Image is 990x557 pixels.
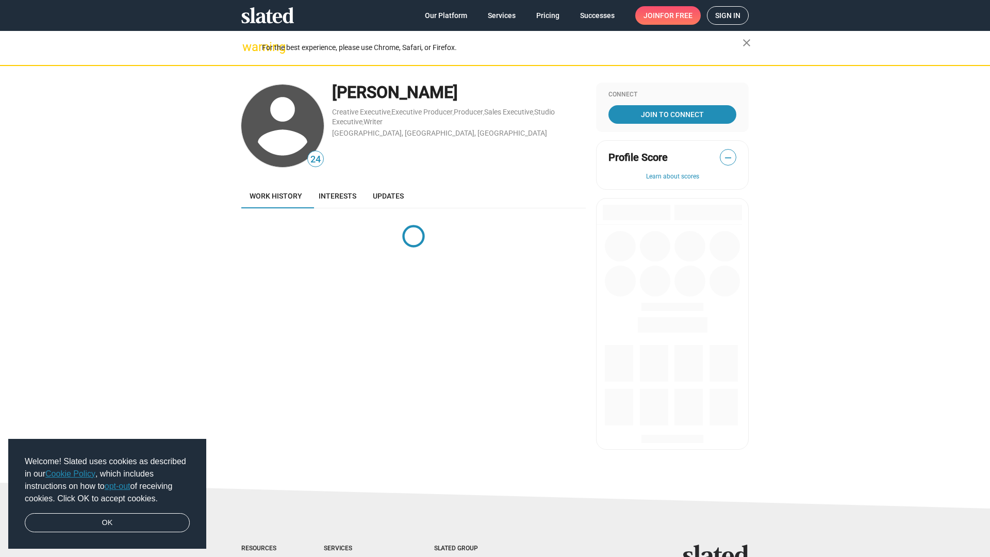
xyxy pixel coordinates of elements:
mat-icon: close [740,37,753,49]
a: dismiss cookie message [25,513,190,533]
span: Updates [373,192,404,200]
div: [PERSON_NAME] [332,81,586,104]
a: Interests [310,184,365,208]
span: Join To Connect [610,105,734,124]
div: Slated Group [434,545,504,553]
span: Welcome! Slated uses cookies as described in our , which includes instructions on how to of recei... [25,455,190,505]
span: Profile Score [608,151,668,165]
a: Producer [454,108,483,116]
span: — [720,151,736,165]
span: , [533,110,534,116]
span: Services [488,6,516,25]
span: Pricing [536,6,559,25]
span: Successes [580,6,615,25]
a: Cookie Policy [45,469,95,478]
span: Sign in [715,7,740,24]
a: Writer [364,118,383,126]
a: Join To Connect [608,105,736,124]
a: Updates [365,184,412,208]
a: Executive Producer [391,108,453,116]
span: , [390,110,391,116]
a: Work history [241,184,310,208]
span: Our Platform [425,6,467,25]
a: Services [480,6,524,25]
span: Work history [250,192,302,200]
a: Pricing [528,6,568,25]
span: 24 [308,153,323,167]
span: , [483,110,484,116]
a: Our Platform [417,6,475,25]
div: For the best experience, please use Chrome, Safari, or Firefox. [262,41,742,55]
span: , [362,120,364,125]
a: Sales Executive [484,108,533,116]
a: Joinfor free [635,6,701,25]
a: Sign in [707,6,749,25]
span: for free [660,6,692,25]
button: Learn about scores [608,173,736,181]
a: Successes [572,6,623,25]
div: cookieconsent [8,439,206,549]
a: Creative Executive [332,108,390,116]
span: , [453,110,454,116]
a: opt-out [105,482,130,490]
div: Services [324,545,393,553]
mat-icon: warning [242,41,255,53]
div: Connect [608,91,736,99]
span: Interests [319,192,356,200]
span: Join [643,6,692,25]
a: [GEOGRAPHIC_DATA], [GEOGRAPHIC_DATA], [GEOGRAPHIC_DATA] [332,129,547,137]
a: Studio Executive [332,108,555,126]
div: Resources [241,545,283,553]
